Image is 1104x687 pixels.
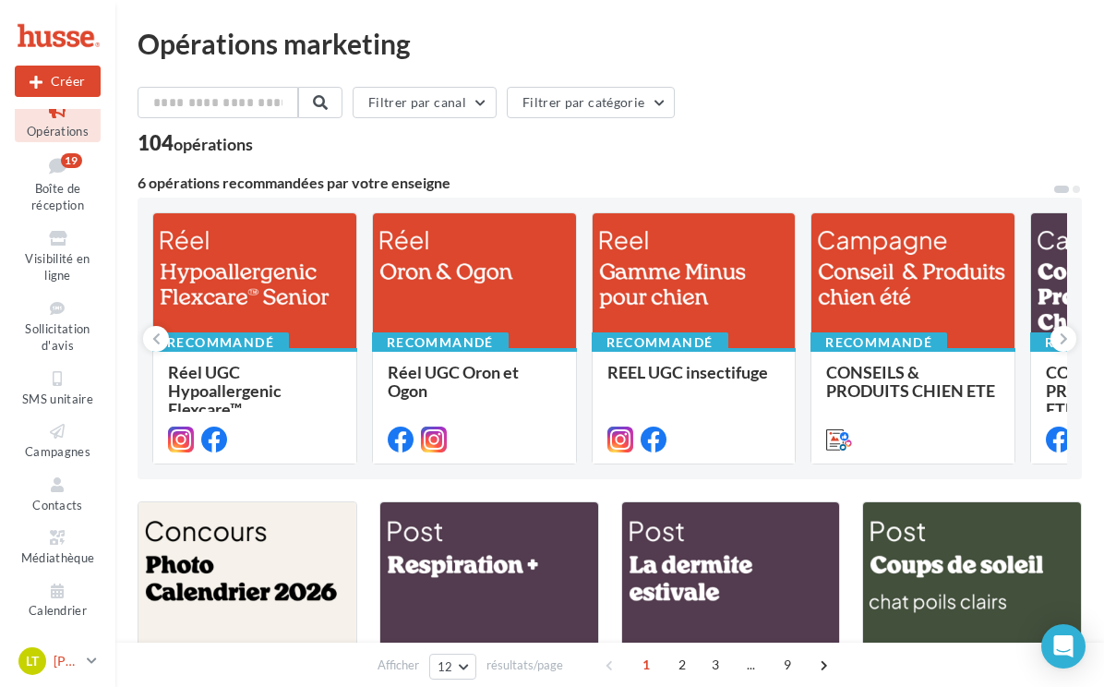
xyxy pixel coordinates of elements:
[631,650,661,680] span: 1
[1041,624,1086,669] div: Open Intercom Messenger
[61,153,82,168] div: 19
[507,87,675,118] button: Filtrer par catégorie
[15,66,101,97] button: Créer
[15,644,101,679] a: Lt [PERSON_NAME] & [PERSON_NAME]
[15,471,101,516] a: Contacts
[353,87,497,118] button: Filtrer par canal
[15,224,101,287] a: Visibilité en ligne
[486,657,563,674] span: résultats/page
[15,577,101,622] a: Calendrier
[15,150,101,217] a: Boîte de réception19
[438,659,453,674] span: 12
[15,295,101,357] a: Sollicitation d'avis
[32,498,83,512] span: Contacts
[592,332,728,353] div: Recommandé
[29,604,87,619] span: Calendrier
[372,332,509,353] div: Recommandé
[168,362,282,419] span: Réel UGC Hypoallergenic Flexcare™ ...
[138,133,253,153] div: 104
[27,124,89,139] span: Opérations
[667,650,697,680] span: 2
[607,362,768,382] span: REEL UGC insectifuge
[737,650,766,680] span: ...
[138,175,1052,190] div: 6 opérations recommandées par votre enseigne
[15,417,101,463] a: Campagnes
[15,365,101,410] a: SMS unitaire
[152,332,289,353] div: Recommandé
[25,321,90,354] span: Sollicitation d'avis
[138,30,1082,57] div: Opérations marketing
[174,136,253,152] div: opérations
[388,362,519,401] span: Réel UGC Oron et Ogon
[25,251,90,283] span: Visibilité en ligne
[773,650,802,680] span: 9
[15,524,101,569] a: Médiathèque
[701,650,730,680] span: 3
[25,444,90,459] span: Campagnes
[378,657,419,674] span: Afficher
[826,362,995,401] span: CONSEILS & PRODUITS CHIEN ETE
[15,66,101,97] div: Nouvelle campagne
[22,392,93,406] span: SMS unitaire
[15,97,101,142] a: Opérations
[26,652,39,670] span: Lt
[810,332,947,353] div: Recommandé
[31,181,84,213] span: Boîte de réception
[429,654,476,680] button: 12
[21,550,95,565] span: Médiathèque
[54,652,79,670] p: [PERSON_NAME] & [PERSON_NAME]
